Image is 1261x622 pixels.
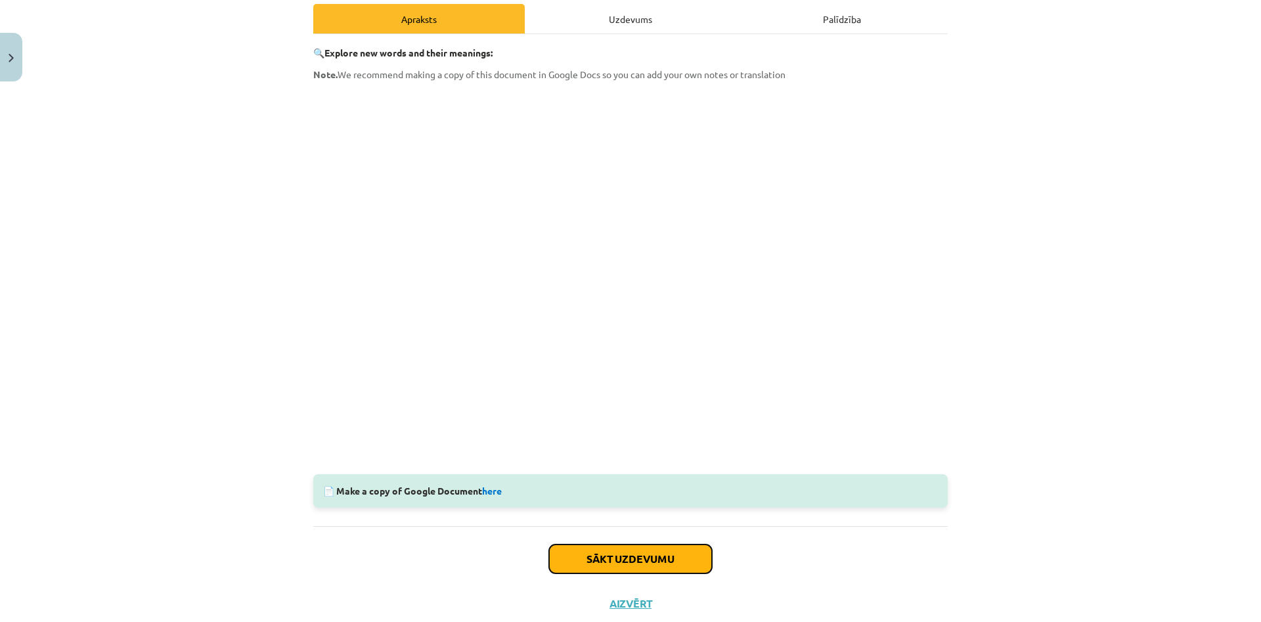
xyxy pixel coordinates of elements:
[9,54,14,62] img: icon-close-lesson-0947bae3869378f0d4975bcd49f059093ad1ed9edebbc8119c70593378902aed.svg
[313,4,525,33] div: Apraksts
[549,544,712,573] button: Sākt uzdevumu
[525,4,736,33] div: Uzdevums
[313,68,785,80] span: We recommend making a copy of this document in Google Docs so you can add your own notes or trans...
[313,68,338,80] strong: Note.
[606,597,655,610] button: Aizvērt
[736,4,948,33] div: Palīdzība
[313,46,948,60] p: 🔍
[482,485,502,497] a: here
[324,47,493,58] strong: Explore new words and their meanings:
[313,474,948,508] div: 📄 Make a copy of Google Document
